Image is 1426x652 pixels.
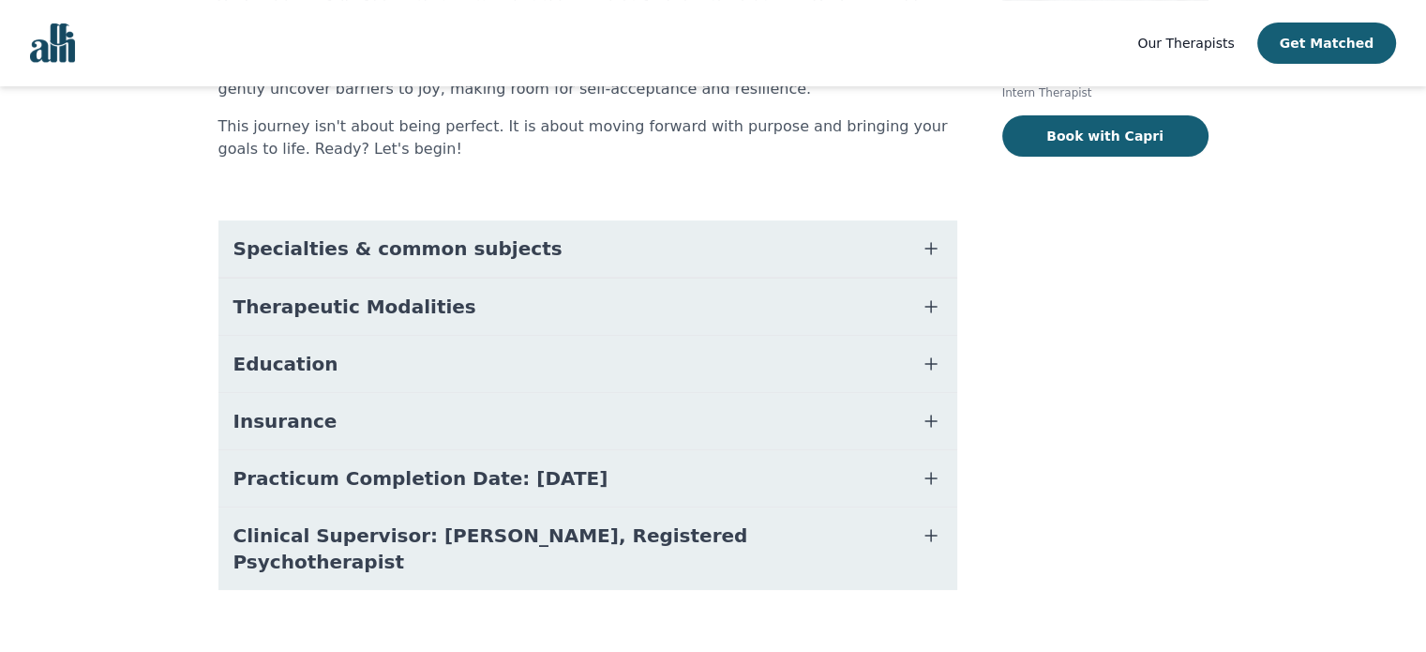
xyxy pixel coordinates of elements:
[218,508,957,590] button: Clinical Supervisor: [PERSON_NAME], Registered Psychotherapist
[233,294,476,320] span: Therapeutic Modalities
[218,393,957,449] button: Insurance
[218,450,957,507] button: Practicum Completion Date: [DATE]
[218,279,957,335] button: Therapeutic Modalities
[1257,23,1396,64] button: Get Matched
[218,220,957,277] button: Specialties & common subjects
[233,235,563,262] span: Specialties & common subjects
[233,351,338,377] span: Education
[218,115,957,160] p: This journey isn't about being perfect. It is about moving forward with purpose and bringing your...
[1137,32,1234,54] a: Our Therapists
[233,523,897,575] span: Clinical Supervisor: [PERSON_NAME], Registered Psychotherapist
[1002,85,1208,100] p: Intern Therapist
[1002,115,1208,157] button: Book with Capri
[233,465,608,492] span: Practicum Completion Date: [DATE]
[30,23,75,63] img: alli logo
[233,408,338,434] span: Insurance
[1137,36,1234,51] span: Our Therapists
[218,336,957,392] button: Education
